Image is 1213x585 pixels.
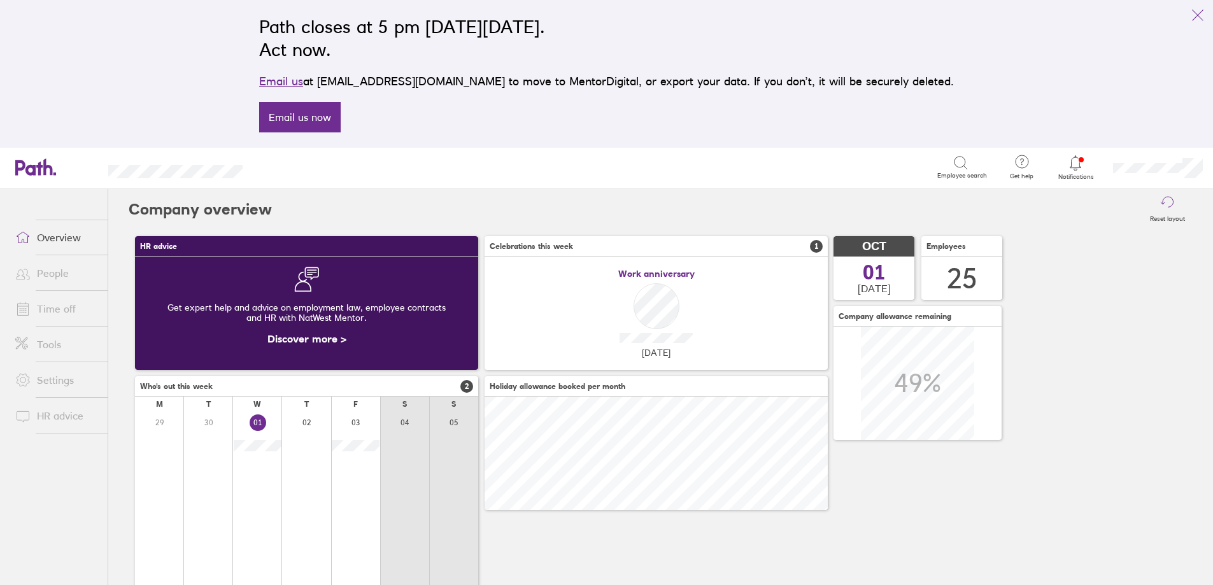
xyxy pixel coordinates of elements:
[1001,173,1042,180] span: Get help
[259,74,303,88] a: Email us
[259,102,341,132] a: Email us now
[810,240,823,253] span: 1
[5,367,108,393] a: Settings
[490,382,625,391] span: Holiday allowance booked per month
[267,332,346,345] a: Discover more >
[947,262,977,295] div: 25
[858,283,891,294] span: [DATE]
[926,242,966,251] span: Employees
[277,161,309,173] div: Search
[1055,154,1096,181] a: Notifications
[206,400,211,409] div: T
[839,312,951,321] span: Company allowance remaining
[145,292,468,333] div: Get expert help and advice on employment law, employee contracts and HR with NatWest Mentor.
[156,400,163,409] div: M
[490,242,573,251] span: Celebrations this week
[5,260,108,286] a: People
[5,225,108,250] a: Overview
[460,380,473,393] span: 2
[618,269,695,279] span: Work anniversary
[5,403,108,428] a: HR advice
[259,73,954,90] p: at [EMAIL_ADDRESS][DOMAIN_NAME] to move to MentorDigital, or export your data. If you don’t, it w...
[1142,211,1193,223] label: Reset layout
[259,15,954,61] h2: Path closes at 5 pm [DATE][DATE]. Act now.
[304,400,309,409] div: T
[451,400,456,409] div: S
[863,262,886,283] span: 01
[5,332,108,357] a: Tools
[253,400,261,409] div: W
[140,382,213,391] span: Who's out this week
[1055,173,1096,181] span: Notifications
[140,242,177,251] span: HR advice
[642,348,670,358] span: [DATE]
[937,172,987,180] span: Employee search
[5,296,108,321] a: Time off
[862,240,886,253] span: OCT
[353,400,358,409] div: F
[129,189,272,230] h2: Company overview
[1142,189,1193,230] button: Reset layout
[402,400,407,409] div: S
